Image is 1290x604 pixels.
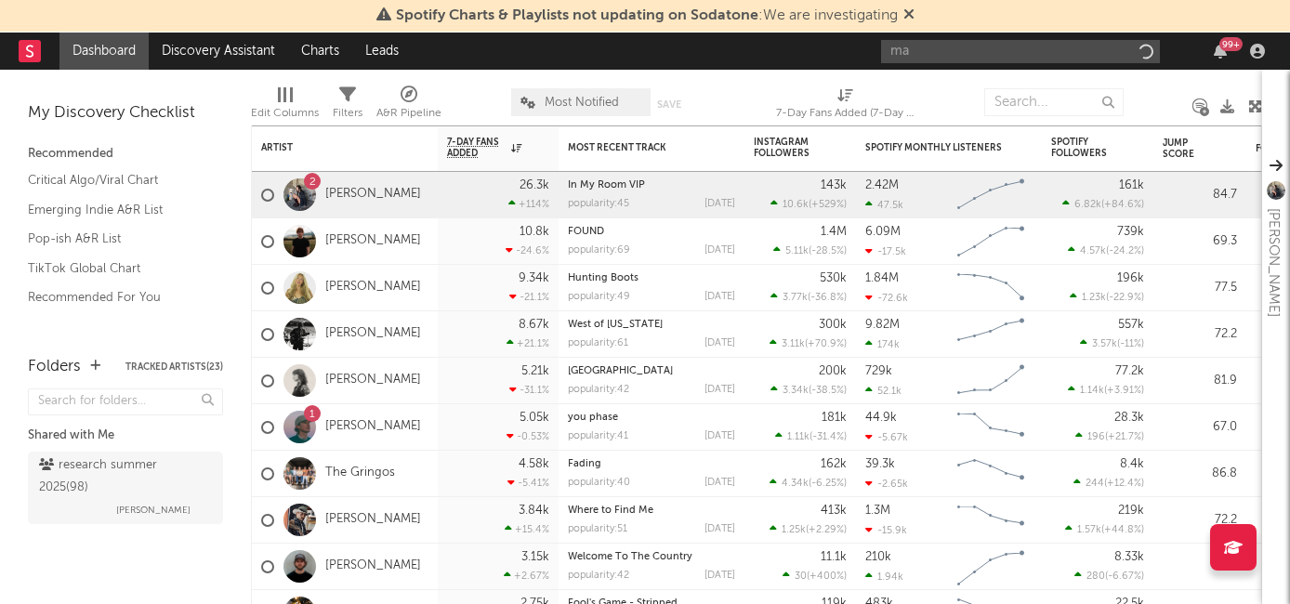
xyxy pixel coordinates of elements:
[1108,432,1141,442] span: +21.7 %
[865,319,900,331] div: 9.82M
[520,412,549,424] div: 5.05k
[949,172,1033,218] svg: Chart title
[568,366,673,376] a: [GEOGRAPHIC_DATA]
[251,102,319,125] div: Edit Columns
[770,384,847,396] div: ( )
[507,477,549,489] div: -5.41 %
[812,432,844,442] span: -31.4 %
[28,258,204,279] a: TikTok Global Chart
[783,386,809,396] span: 3.34k
[949,497,1033,544] svg: Chart title
[521,551,549,563] div: 3.15k
[325,326,421,342] a: [PERSON_NAME]
[903,8,915,23] span: Dismiss
[865,226,901,238] div: 6.09M
[1163,277,1237,299] div: 77.5
[775,430,847,442] div: ( )
[819,365,847,377] div: 200k
[568,413,735,423] div: you phase
[1120,458,1144,470] div: 8.4k
[125,362,223,372] button: Tracked Artists(23)
[704,292,735,302] div: [DATE]
[865,571,903,583] div: 1.94k
[821,226,847,238] div: 1.4M
[770,291,847,303] div: ( )
[506,244,549,256] div: -24.6 %
[1107,386,1141,396] span: +3.91 %
[396,8,898,23] span: : We are investigating
[325,419,421,435] a: [PERSON_NAME]
[1074,570,1144,582] div: ( )
[568,506,735,516] div: Where to Find Me
[1086,571,1105,582] span: 280
[865,412,897,424] div: 44.9k
[865,179,899,191] div: 2.42M
[545,97,619,109] span: Most Notified
[949,311,1033,358] svg: Chart title
[754,137,819,159] div: Instagram Followers
[1075,430,1144,442] div: ( )
[520,226,549,238] div: 10.8k
[865,524,907,536] div: -15.9k
[1118,505,1144,517] div: 219k
[865,272,899,284] div: 1.84M
[776,79,915,133] div: 7-Day Fans Added (7-Day Fans Added)
[568,227,735,237] div: FOUND
[505,523,549,535] div: +15.4 %
[28,200,204,220] a: Emerging Indie A&R List
[1086,479,1104,489] span: 244
[28,452,223,524] a: research summer 2025(98)[PERSON_NAME]
[568,320,663,330] a: West of [US_STATE]
[984,88,1124,116] input: Search...
[773,244,847,256] div: ( )
[568,524,627,534] div: popularity: 51
[783,200,809,210] span: 10.6k
[568,506,653,516] a: Where to Find Me
[519,319,549,331] div: 8.67k
[1080,386,1104,396] span: 1.14k
[1114,551,1144,563] div: 8.33k
[704,478,735,488] div: [DATE]
[1107,479,1141,489] span: +12.4 %
[821,458,847,470] div: 162k
[865,458,895,470] div: 39.3k
[568,180,735,190] div: In My Room VIP
[28,425,223,447] div: Shared with Me
[704,385,735,395] div: [DATE]
[1104,525,1141,535] span: +44.8 %
[808,339,844,349] span: +70.9 %
[1163,138,1209,160] div: Jump Score
[1080,246,1106,256] span: 4.57k
[865,505,890,517] div: 1.3M
[1065,523,1144,535] div: ( )
[568,245,630,256] div: popularity: 69
[782,339,805,349] span: 3.11k
[333,102,362,125] div: Filters
[704,245,735,256] div: [DATE]
[39,454,207,499] div: research summer 2025 ( 98 )
[507,337,549,349] div: +21.1 %
[1068,244,1144,256] div: ( )
[782,525,806,535] span: 1.25k
[1080,337,1144,349] div: ( )
[1163,184,1237,206] div: 84.7
[811,386,844,396] span: -38.5 %
[28,170,204,190] a: Critical Algo/Viral Chart
[865,551,891,563] div: 210k
[1068,384,1144,396] div: ( )
[949,265,1033,311] svg: Chart title
[1082,293,1106,303] span: 1.23k
[782,479,809,489] span: 4.34k
[1163,509,1237,532] div: 72.2
[325,373,421,388] a: [PERSON_NAME]
[1119,179,1144,191] div: 161k
[1062,198,1144,210] div: ( )
[1117,272,1144,284] div: 196k
[865,292,908,304] div: -72.6k
[949,404,1033,451] svg: Chart title
[704,431,735,441] div: [DATE]
[704,524,735,534] div: [DATE]
[568,199,629,209] div: popularity: 45
[568,431,628,441] div: popularity: 41
[881,40,1160,63] input: Search for artists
